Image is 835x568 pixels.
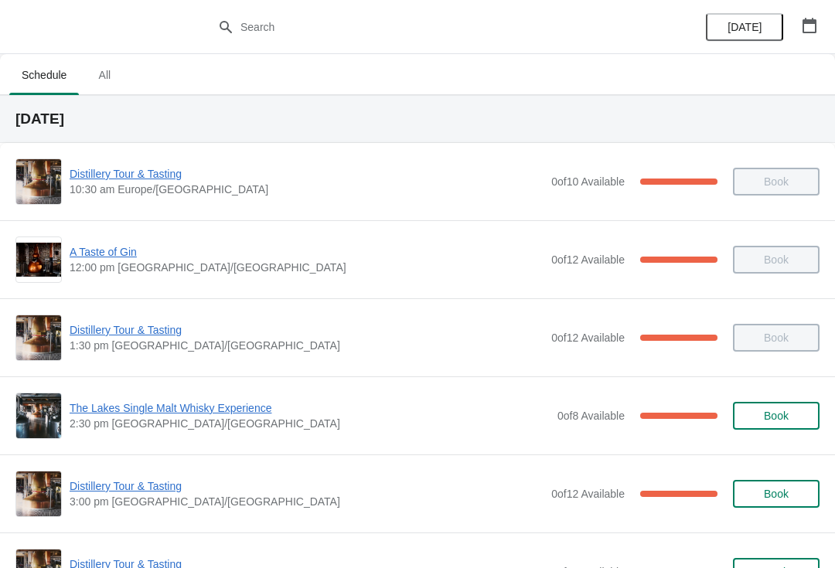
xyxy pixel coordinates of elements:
img: Distillery Tour & Tasting | | 10:30 am Europe/London [16,159,61,204]
button: Book [733,402,820,430]
button: Book [733,480,820,508]
span: 0 of 10 Available [551,175,625,188]
span: All [85,61,124,89]
span: 12:00 pm [GEOGRAPHIC_DATA]/[GEOGRAPHIC_DATA] [70,260,544,275]
img: The Lakes Single Malt Whisky Experience | | 2:30 pm Europe/London [16,393,61,438]
input: Search [240,13,626,41]
span: Distillery Tour & Tasting [70,166,544,182]
img: Distillery Tour & Tasting | | 3:00 pm Europe/London [16,471,61,516]
span: 2:30 pm [GEOGRAPHIC_DATA]/[GEOGRAPHIC_DATA] [70,416,550,431]
span: Distillery Tour & Tasting [70,478,544,494]
span: 1:30 pm [GEOGRAPHIC_DATA]/[GEOGRAPHIC_DATA] [70,338,544,353]
span: Book [764,488,789,500]
button: [DATE] [706,13,783,41]
span: Distillery Tour & Tasting [70,322,544,338]
span: 3:00 pm [GEOGRAPHIC_DATA]/[GEOGRAPHIC_DATA] [70,494,544,509]
img: A Taste of Gin | | 12:00 pm Europe/London [16,243,61,277]
span: 10:30 am Europe/[GEOGRAPHIC_DATA] [70,182,544,197]
span: 0 of 12 Available [551,332,625,344]
span: 0 of 12 Available [551,488,625,500]
img: Distillery Tour & Tasting | | 1:30 pm Europe/London [16,315,61,360]
span: Book [764,410,789,422]
span: 0 of 8 Available [557,410,625,422]
span: The Lakes Single Malt Whisky Experience [70,400,550,416]
span: Schedule [9,61,79,89]
span: A Taste of Gin [70,244,544,260]
span: [DATE] [728,21,762,33]
span: 0 of 12 Available [551,253,625,266]
h2: [DATE] [15,111,820,127]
